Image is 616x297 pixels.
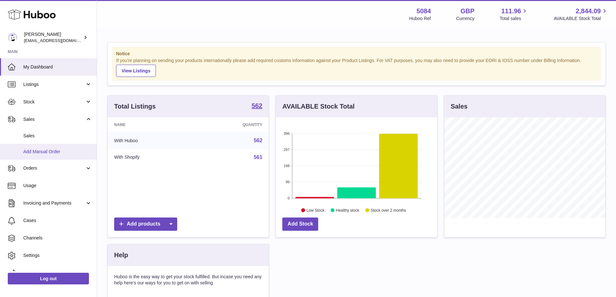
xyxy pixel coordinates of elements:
h3: Help [114,251,128,260]
th: Quantity [195,117,269,132]
span: Listings [23,81,85,88]
span: Add Manual Order [23,149,92,155]
a: Log out [8,273,89,284]
span: Usage [23,183,92,189]
span: Total sales [500,16,528,22]
strong: 562 [252,102,262,109]
td: With Shopify [108,149,195,166]
h3: Sales [451,102,468,111]
a: Add products [114,217,177,231]
span: Sales [23,116,85,122]
strong: Notice [116,51,597,57]
span: Sales [23,133,92,139]
p: Huboo is the easy way to get your stock fulfilled. But incase you need any help here's our ways f... [114,274,262,286]
td: With Huboo [108,132,195,149]
text: 396 [284,132,289,135]
a: 111.96 Total sales [500,7,528,22]
span: Stock [23,99,85,105]
span: Invoicing and Payments [23,200,85,206]
a: View Listings [116,65,156,77]
a: Add Stock [282,217,318,231]
h3: AVAILABLE Stock Total [282,102,354,111]
text: 99 [286,180,290,184]
a: 562 [252,102,262,110]
th: Name [108,117,195,132]
span: AVAILABLE Stock Total [554,16,608,22]
a: 562 [254,138,263,143]
span: 111.96 [501,7,521,16]
h3: Total Listings [114,102,156,111]
text: Low Stock [307,208,325,212]
span: 2,844.09 [576,7,601,16]
div: If you're planning on sending your products internationally please add required customs informati... [116,58,597,77]
text: 0 [288,196,290,200]
text: 198 [284,164,289,168]
text: Healthy stock [336,208,360,212]
a: 2,844.09 AVAILABLE Stock Total [554,7,608,22]
strong: 5084 [416,7,431,16]
span: Orders [23,165,85,171]
div: Huboo Ref [409,16,431,22]
a: 561 [254,154,263,160]
span: [EMAIL_ADDRESS][DOMAIN_NAME] [24,38,95,43]
div: [PERSON_NAME] [24,31,82,44]
strong: GBP [460,7,474,16]
span: Returns [23,270,92,276]
span: Settings [23,252,92,259]
span: Channels [23,235,92,241]
img: konstantinosmouratidis@hotmail.com [8,33,17,42]
span: My Dashboard [23,64,92,70]
span: Cases [23,217,92,224]
text: Stock over 2 months [371,208,406,212]
text: 297 [284,148,289,152]
div: Currency [456,16,475,22]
